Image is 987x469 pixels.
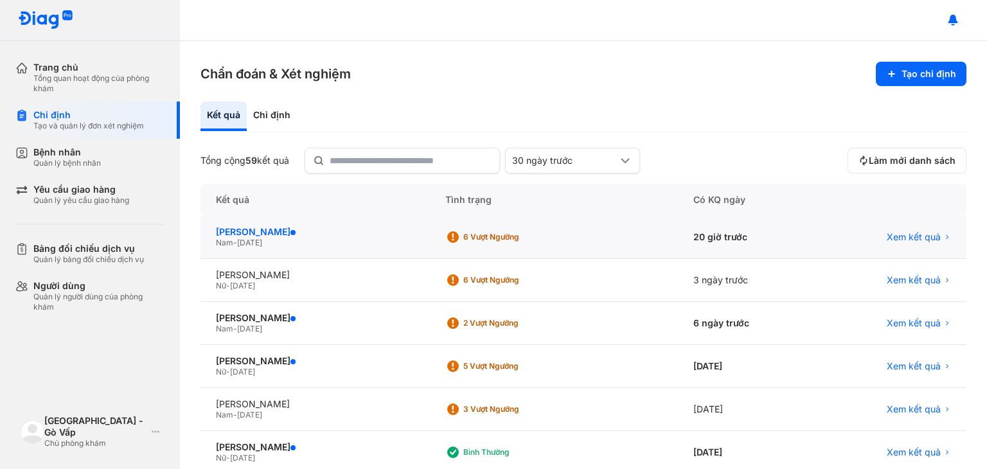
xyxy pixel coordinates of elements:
[887,274,941,286] span: Xem kết quả
[869,155,956,166] span: Làm mới danh sách
[237,410,262,420] span: [DATE]
[887,447,941,458] span: Xem kết quả
[237,238,262,247] span: [DATE]
[200,65,351,83] h3: Chẩn đoán & Xét nghiệm
[33,195,129,206] div: Quản lý yêu cầu giao hàng
[247,102,297,131] div: Chỉ định
[216,312,414,324] div: [PERSON_NAME]
[233,324,237,333] span: -
[33,73,164,94] div: Tổng quan hoạt động của phòng khám
[216,398,414,410] div: [PERSON_NAME]
[233,410,237,420] span: -
[216,410,233,420] span: Nam
[33,292,164,312] div: Quản lý người dùng của phòng khám
[463,404,566,414] div: 3 Vượt ngưỡng
[226,453,230,463] span: -
[512,155,618,166] div: 30 ngày trước
[678,184,815,216] div: Có KQ ngày
[226,281,230,290] span: -
[230,367,255,376] span: [DATE]
[463,275,566,285] div: 6 Vượt ngưỡng
[887,231,941,243] span: Xem kết quả
[245,155,257,166] span: 59
[33,146,101,158] div: Bệnh nhân
[216,281,226,290] span: Nữ
[33,184,129,195] div: Yêu cầu giao hàng
[33,109,144,121] div: Chỉ định
[216,269,414,281] div: [PERSON_NAME]
[216,324,233,333] span: Nam
[33,62,164,73] div: Trang chủ
[848,148,966,173] button: Làm mới danh sách
[216,238,233,247] span: Nam
[887,317,941,329] span: Xem kết quả
[216,441,414,453] div: [PERSON_NAME]
[33,254,144,265] div: Quản lý bảng đối chiếu dịch vụ
[216,367,226,376] span: Nữ
[216,355,414,367] div: [PERSON_NAME]
[463,232,566,242] div: 6 Vượt ngưỡng
[44,415,147,438] div: [GEOGRAPHIC_DATA] - Gò Vấp
[33,243,144,254] div: Bảng đối chiếu dịch vụ
[216,226,414,238] div: [PERSON_NAME]
[430,184,679,216] div: Tình trạng
[18,10,73,30] img: logo
[463,447,566,457] div: Bình thường
[216,453,226,463] span: Nữ
[226,367,230,376] span: -
[233,238,237,247] span: -
[33,158,101,168] div: Quản lý bệnh nhân
[230,281,255,290] span: [DATE]
[678,259,815,302] div: 3 ngày trước
[463,361,566,371] div: 5 Vượt ngưỡng
[678,345,815,388] div: [DATE]
[200,155,289,166] div: Tổng cộng kết quả
[21,420,44,444] img: logo
[678,216,815,259] div: 20 giờ trước
[876,62,966,86] button: Tạo chỉ định
[678,388,815,431] div: [DATE]
[463,318,566,328] div: 2 Vượt ngưỡng
[887,360,941,372] span: Xem kết quả
[33,121,144,131] div: Tạo và quản lý đơn xét nghiệm
[887,403,941,415] span: Xem kết quả
[200,102,247,131] div: Kết quả
[200,184,430,216] div: Kết quả
[44,438,147,448] div: Chủ phòng khám
[678,302,815,345] div: 6 ngày trước
[33,280,164,292] div: Người dùng
[237,324,262,333] span: [DATE]
[230,453,255,463] span: [DATE]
